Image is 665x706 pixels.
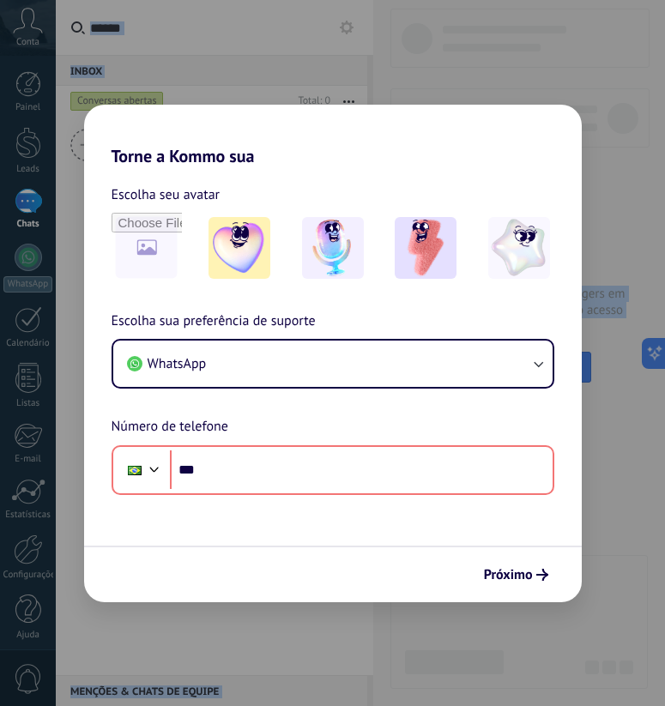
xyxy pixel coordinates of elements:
span: Escolha seu avatar [112,184,221,206]
h2: Torne a Kommo sua [84,105,582,166]
img: -1.jpeg [209,217,270,279]
div: Brazil: + 55 [118,452,151,488]
span: WhatsApp [148,355,207,372]
span: Próximo [484,569,533,581]
img: -4.jpeg [488,217,550,279]
img: -2.jpeg [302,217,364,279]
img: -3.jpeg [395,217,456,279]
button: Próximo [476,560,556,589]
button: WhatsApp [113,341,553,387]
span: Escolha sua preferência de suporte [112,311,316,333]
span: Número de telefone [112,416,228,438]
